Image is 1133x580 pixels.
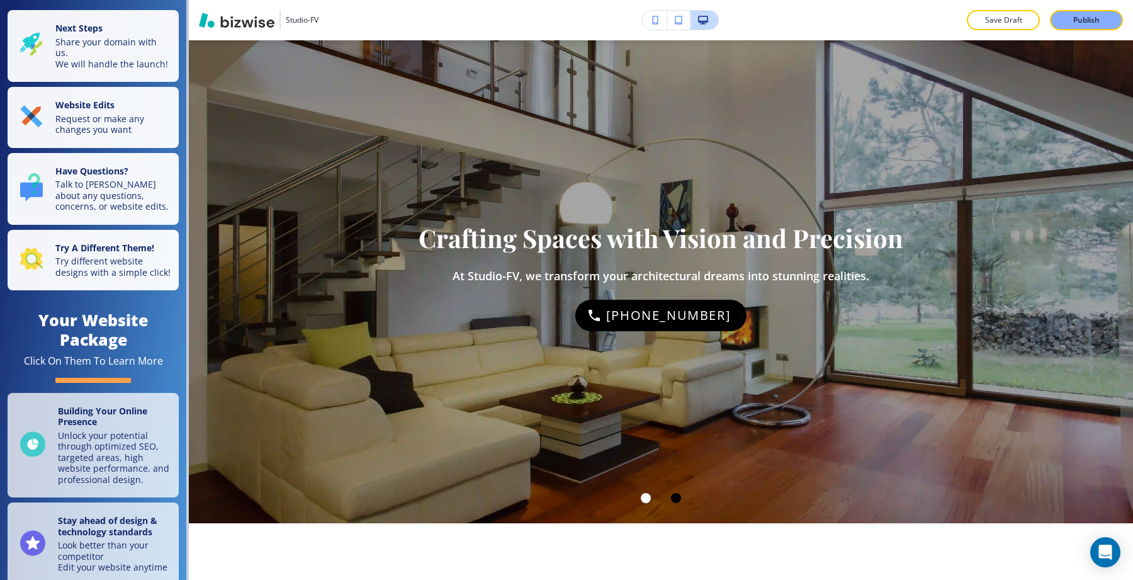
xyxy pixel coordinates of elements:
h3: Studio-FV [286,14,318,26]
a: [PHONE_NUMBER] [575,300,747,331]
p: Look better than your competitor Edit your website anytime [58,540,171,573]
button: Studio-FV [199,11,318,30]
strong: Website Edits [55,99,115,111]
a: Building Your Online PresenceUnlock your potential through optimized SEO, targeted areas, high we... [8,393,179,498]
div: Navigates to hero photo 1 [631,483,661,513]
h3: At Studio-FV, we transform your architectural dreams into stunning realities. [453,268,869,285]
div: Click On Them To Learn More [24,355,163,368]
img: Bizwise Logo [199,13,274,28]
button: Publish [1050,10,1123,30]
div: Open Intercom Messenger [1090,537,1120,567]
p: Unlock your potential through optimized SEO, targeted areas, high website performance, and profes... [58,430,171,486]
h4: Your Website Package [8,310,179,350]
p: Try different website designs with a simple click! [55,256,171,278]
p: [PHONE_NUMBER] [606,305,731,326]
p: Request or make any changes you want [55,113,171,135]
p: Publish [1073,14,1100,26]
button: Save Draft [967,10,1040,30]
p: Talk to [PERSON_NAME] about any questions, concerns, or website edits. [55,179,171,212]
button: Have Questions?Talk to [PERSON_NAME] about any questions, concerns, or website edits. [8,153,179,225]
h1: Crafting Spaces with Vision and Precision [419,222,903,254]
div: (830) 470-0315 [575,300,747,331]
strong: Building Your Online Presence [58,405,147,428]
p: Share your domain with us. We will handle the launch! [55,37,171,70]
strong: Try A Different Theme! [55,242,154,254]
button: Next StepsShare your domain with us.We will handle the launch! [8,10,179,82]
div: Navigates to hero photo 2 [661,483,691,513]
strong: Next Steps [55,22,103,34]
strong: Have Questions? [55,165,128,177]
strong: Stay ahead of design & technology standards [58,515,157,538]
button: Website EditsRequest or make any changes you want [8,87,179,148]
p: Save Draft [983,14,1023,26]
button: Try A Different Theme!Try different website designs with a simple click! [8,230,179,291]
